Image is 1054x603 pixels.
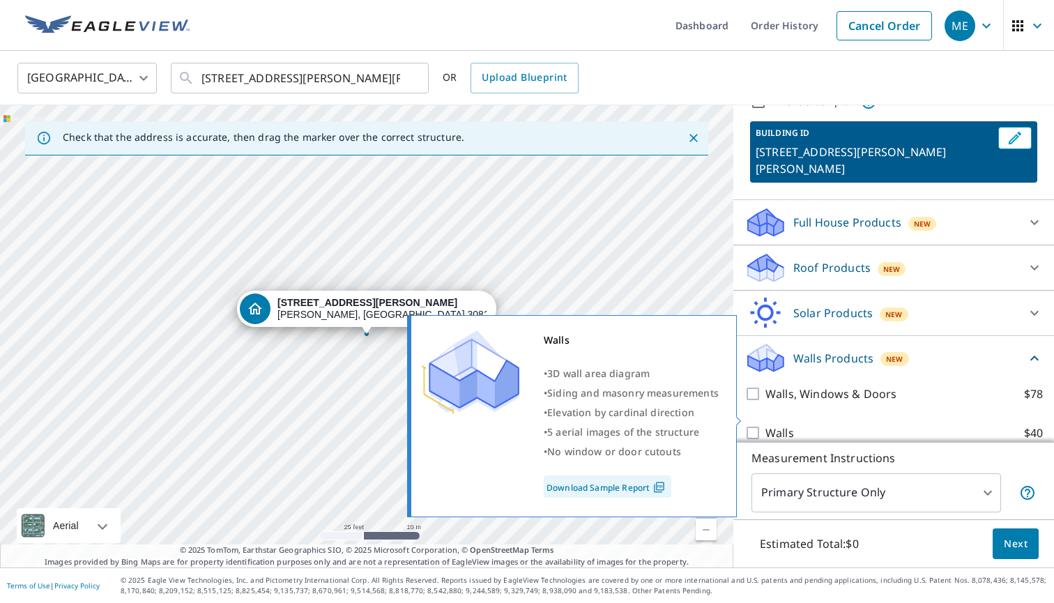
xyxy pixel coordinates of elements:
[544,403,719,422] div: •
[765,386,896,402] p: Walls, Windows & Doors
[544,442,719,461] div: •
[744,206,1043,239] div: Full House ProductsNew
[547,406,694,419] span: Elevation by cardinal direction
[49,508,83,543] div: Aerial
[63,131,464,144] p: Check that the address is accurate, then drag the marker over the correct structure.
[17,508,121,543] div: Aerial
[1024,386,1043,402] p: $78
[751,450,1036,466] p: Measurement Instructions
[765,425,794,441] p: Walls
[482,69,567,86] span: Upload Blueprint
[883,264,900,275] span: New
[945,10,975,41] div: ME
[544,383,719,403] div: •
[837,11,932,40] a: Cancel Order
[531,544,554,555] a: Terms
[277,297,457,308] strong: [STREET_ADDRESS][PERSON_NAME]
[547,367,650,380] span: 3D wall area diagram
[1019,484,1036,501] span: Your report will include only the primary structure on the property. For example, a detached gara...
[121,575,1047,596] p: © 2025 Eagle View Technologies, Inc. and Pictometry International Corp. All Rights Reserved. Repo...
[547,386,719,399] span: Siding and masonry measurements
[744,342,1043,374] div: Walls ProductsNew
[756,144,993,177] p: [STREET_ADDRESS][PERSON_NAME][PERSON_NAME]
[1024,425,1043,441] p: $40
[54,581,100,590] a: Privacy Policy
[914,218,931,229] span: New
[885,309,902,320] span: New
[180,544,554,556] span: © 2025 TomTom, Earthstar Geographics SIO, © 2025 Microsoft Corporation, ©
[471,63,578,93] a: Upload Blueprint
[1004,535,1028,553] span: Next
[751,473,1001,512] div: Primary Structure Only
[237,291,496,334] div: Dropped pin, building 1, Residential property, 376 S Jay St Stapleton, GA 30823
[544,475,671,498] a: Download Sample Report
[685,129,703,147] button: Close
[793,214,901,231] p: Full House Products
[793,305,873,321] p: Solar Products
[886,353,903,365] span: New
[7,581,100,590] p: |
[993,528,1039,560] button: Next
[547,425,699,438] span: 5 aerial images of the structure
[744,251,1043,284] div: Roof ProductsNew
[744,296,1043,330] div: Solar ProductsNew
[7,581,50,590] a: Terms of Use
[650,481,669,494] img: Pdf Icon
[201,59,400,98] input: Search by address or latitude-longitude
[544,422,719,442] div: •
[277,297,487,321] div: [PERSON_NAME], [GEOGRAPHIC_DATA] 30823
[544,330,719,350] div: Walls
[17,59,157,98] div: [GEOGRAPHIC_DATA]
[696,519,717,540] a: Current Level 20, Zoom Out
[793,350,873,367] p: Walls Products
[544,364,719,383] div: •
[756,127,809,139] p: BUILDING ID
[547,445,681,458] span: No window or door cutouts
[470,544,528,555] a: OpenStreetMap
[793,259,871,276] p: Roof Products
[998,127,1032,149] button: Edit building 1
[25,15,190,36] img: EV Logo
[422,330,519,414] img: Premium
[749,528,870,559] p: Estimated Total: $0
[443,63,579,93] div: OR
